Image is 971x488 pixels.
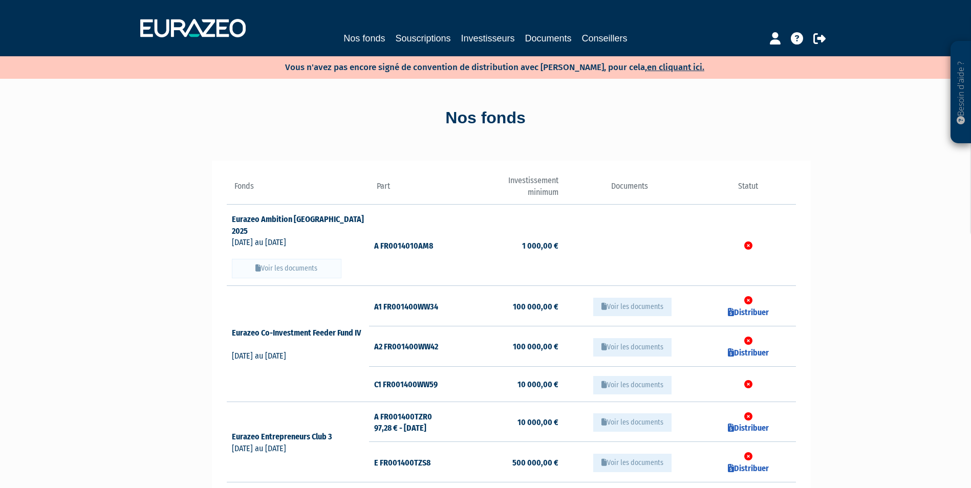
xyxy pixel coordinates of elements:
td: C1 FR001400WW59 [369,366,464,402]
th: Investissement minimum [464,175,558,204]
td: A FR0014010AM8 [369,204,464,286]
img: 1732889491-logotype_eurazeo_blanc_rvb.png [140,19,246,37]
td: 1 000,00 € [464,204,558,286]
td: 10 000,00 € [464,366,558,402]
p: Besoin d'aide ? [955,47,967,139]
span: [DATE] au [DATE] [232,443,286,453]
a: Distribuer [728,307,769,317]
a: Eurazeo Co-Investment Feeder Fund IV [232,328,361,349]
th: Fonds [227,175,369,204]
th: Statut [701,175,795,204]
a: Eurazeo Entrepreneurs Club 3 [232,432,341,441]
td: A1 FR001400WW34 [369,286,464,326]
td: A2 FR001400WW42 [369,326,464,366]
th: Part [369,175,464,204]
p: Vous n'avez pas encore signé de convention de distribution avec [PERSON_NAME], pour cela, [255,59,704,74]
a: Souscriptions [395,31,450,46]
button: Voir les documents [593,376,672,394]
td: 500 000,00 € [464,442,558,482]
th: Documents [558,175,701,204]
button: Voir les documents [593,413,672,432]
button: Voir les documents [593,338,672,357]
button: Voir les documents [232,259,341,278]
a: Documents [525,31,572,46]
button: Voir les documents [593,454,672,472]
a: Nos fonds [343,31,385,46]
a: Distribuer [728,463,769,473]
div: Nos fonds [194,106,778,130]
span: [DATE] au [DATE] [232,351,286,361]
span: [DATE] au [DATE] [232,237,286,247]
td: 100 000,00 € [464,326,558,366]
a: Conseillers [582,31,628,46]
td: 10 000,00 € [464,402,558,442]
td: A FR001400TZR0 97,28 € - [DATE] [369,402,464,442]
a: Investisseurs [461,31,514,46]
a: Distribuer [728,423,769,433]
td: 100 000,00 € [464,286,558,326]
a: Eurazeo Ambition [GEOGRAPHIC_DATA] 2025 [232,214,364,236]
a: en cliquant ici. [647,62,704,73]
td: E FR001400TZS8 [369,442,464,482]
a: Distribuer [728,348,769,358]
button: Voir les documents [593,298,672,316]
